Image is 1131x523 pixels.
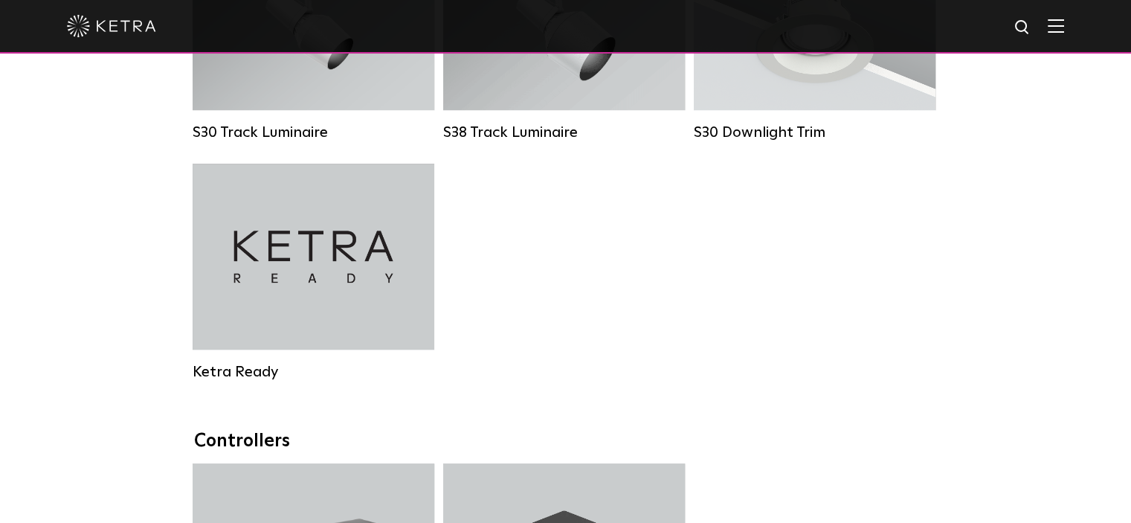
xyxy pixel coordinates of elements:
[193,123,434,141] div: S30 Track Luminaire
[1014,19,1032,37] img: search icon
[194,431,938,452] div: Controllers
[1048,19,1064,33] img: Hamburger%20Nav.svg
[193,164,434,381] a: Ketra Ready Ketra Ready
[193,363,434,381] div: Ketra Ready
[67,15,156,37] img: ketra-logo-2019-white
[694,123,935,141] div: S30 Downlight Trim
[443,123,685,141] div: S38 Track Luminaire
